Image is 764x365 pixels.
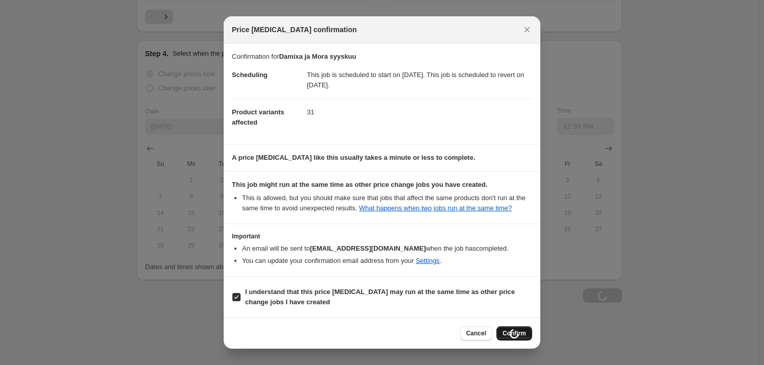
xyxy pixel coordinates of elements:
[232,154,475,161] b: A price [MEDICAL_DATA] like this usually takes a minute or less to complete.
[242,193,532,213] li: This is allowed, but you should make sure that jobs that affect the same products don ' t run at ...
[520,22,534,37] button: Close
[466,329,486,337] span: Cancel
[242,244,532,254] li: An email will be sent to when the job has completed .
[307,99,532,126] dd: 31
[245,288,515,306] b: I understand that this price [MEDICAL_DATA] may run at the same time as other price change jobs I...
[232,232,532,240] h3: Important
[232,108,284,126] span: Product variants affected
[232,52,532,62] p: Confirmation for
[242,256,532,266] li: You can update your confirmation email address from your .
[307,62,532,99] dd: This job is scheduled to start on [DATE]. This job is scheduled to revert on [DATE].
[460,326,492,340] button: Cancel
[416,257,440,264] a: Settings
[232,181,488,188] b: This job might run at the same time as other price change jobs you have created.
[279,53,356,60] b: Damixa ja Mora syyskuu
[359,204,512,212] a: What happens when two jobs run at the same time?
[232,71,268,79] span: Scheduling
[310,245,426,252] b: [EMAIL_ADDRESS][DOMAIN_NAME]
[232,25,357,35] span: Price [MEDICAL_DATA] confirmation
